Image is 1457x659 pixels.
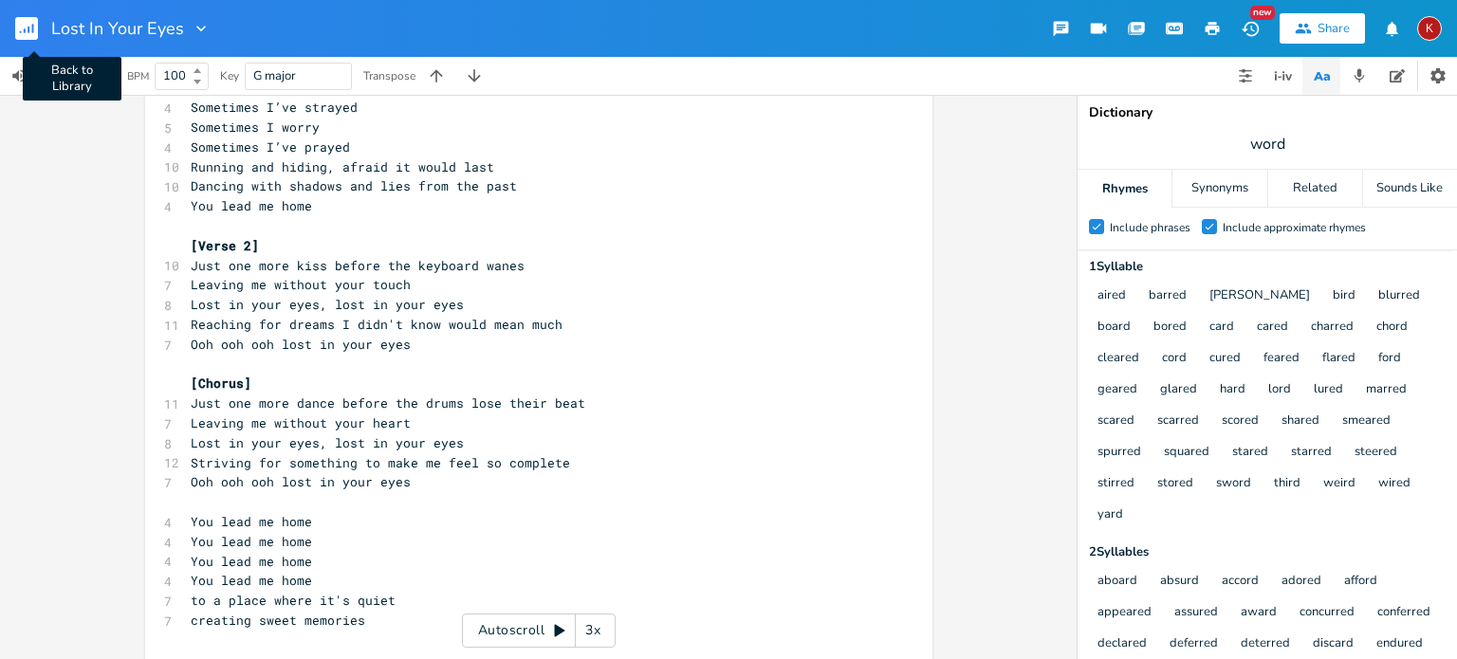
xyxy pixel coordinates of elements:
[1089,261,1446,273] div: 1 Syllable
[1282,574,1321,590] button: adored
[191,99,358,116] span: Sometimes I’ve strayed
[1223,222,1366,233] div: Include approximate rhymes
[1314,382,1343,398] button: lured
[1162,351,1187,367] button: cord
[191,612,365,629] span: creating sweet memories
[1222,574,1259,590] button: accord
[1378,351,1401,367] button: ford
[1209,351,1241,367] button: cured
[1257,320,1288,336] button: cared
[1231,11,1269,46] button: New
[1282,413,1319,430] button: shared
[1274,476,1300,492] button: third
[1164,445,1209,461] button: squared
[1097,605,1152,621] button: appeared
[1097,382,1137,398] button: geared
[1322,351,1356,367] button: flared
[191,553,312,570] span: You lead me home
[1363,170,1457,208] div: Sounds Like
[1097,413,1134,430] button: scared
[1280,13,1365,44] button: Share
[1342,413,1391,430] button: smeared
[1366,382,1407,398] button: marred
[462,613,616,648] div: Autoscroll
[191,296,464,313] span: Lost in your eyes, lost in your eyes
[1078,170,1171,208] div: Rhymes
[1291,445,1332,461] button: starred
[191,592,396,609] span: to a place where it's quiet
[191,572,312,589] span: You lead me home
[191,454,570,471] span: Striving for something to make me feel so complete
[220,70,239,82] div: Key
[1222,413,1259,430] button: scored
[1220,382,1245,398] button: hard
[1313,636,1354,652] button: discard
[1311,320,1354,336] button: charred
[1376,636,1423,652] button: endured
[1216,476,1251,492] button: sword
[191,414,411,431] span: Leaving me without your heart
[1097,507,1123,523] button: yard
[191,513,312,530] span: You lead me home
[1355,445,1397,461] button: steered
[1172,170,1266,208] div: Synonyms
[1153,320,1187,336] button: bored
[1232,445,1268,461] button: stared
[1241,605,1277,621] button: award
[127,71,149,82] div: BPM
[1097,445,1141,461] button: spurred
[1209,288,1310,304] button: [PERSON_NAME]
[1097,574,1137,590] button: aboard
[1110,222,1190,233] div: Include phrases
[1417,7,1442,50] button: K
[191,119,320,136] span: Sometimes I worry
[363,70,415,82] div: Transpose
[191,158,494,175] span: Running and hiding, afraid it would last
[191,394,585,412] span: Just one more dance before the drums lose their beat
[191,375,251,392] span: [Chorus]
[1160,574,1199,590] button: absurd
[15,6,53,51] button: Back to Library
[1344,574,1377,590] button: afford
[1263,351,1300,367] button: feared
[191,473,411,490] span: Ooh ooh ooh lost in your eyes
[191,316,563,333] span: Reaching for dreams I didn't know would mean much
[1333,288,1356,304] button: bird
[1300,605,1355,621] button: concurred
[1268,382,1291,398] button: lord
[1097,476,1134,492] button: stirred
[1089,106,1446,119] div: Dictionary
[1241,636,1290,652] button: deterred
[51,20,184,37] span: Lost In Your Eyes
[1149,288,1187,304] button: barred
[1174,605,1218,621] button: assured
[1377,605,1430,621] button: conferred
[1170,636,1218,652] button: deferred
[1157,413,1199,430] button: scarred
[1376,320,1408,336] button: chord
[576,613,610,648] div: 3x
[191,138,350,156] span: Sometimes I’ve prayed
[1209,320,1234,336] button: card
[191,257,525,274] span: Just one more kiss before the keyboard wanes
[1318,20,1350,37] div: Share
[1417,16,1442,41] div: kerynlee24
[1097,320,1131,336] button: board
[1089,546,1446,558] div: 2 Syllable s
[1160,382,1197,398] button: glared
[1097,288,1126,304] button: aired
[253,67,296,84] span: G major
[191,533,312,550] span: You lead me home
[1157,476,1193,492] button: stored
[1323,476,1356,492] button: weird
[191,237,259,254] span: [Verse 2]
[191,434,464,451] span: Lost in your eyes, lost in your eyes
[1250,134,1285,156] span: word
[1268,170,1362,208] div: Related
[1378,288,1420,304] button: blurred
[191,197,312,214] span: You lead me home
[191,177,517,194] span: Dancing with shadows and lies from the past
[1378,476,1411,492] button: wired
[191,276,411,293] span: Leaving me without your touch
[1250,6,1275,20] div: New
